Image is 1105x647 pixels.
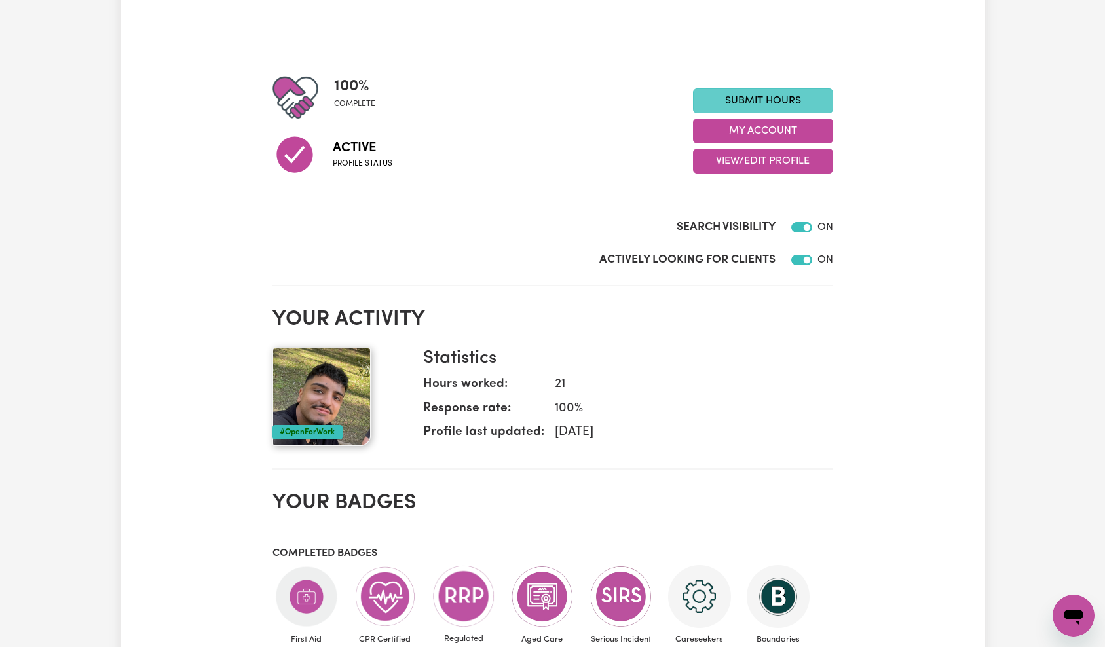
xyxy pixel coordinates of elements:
h2: Your activity [272,307,833,332]
label: Search Visibility [677,219,776,236]
span: 100 % [334,75,375,98]
img: CS Academy: Serious Incident Reporting Scheme course completed [590,565,652,628]
div: Profile completeness: 100% [334,75,386,120]
h3: Completed badges [272,547,833,560]
img: Care and support worker has completed First Aid Certification [275,565,338,628]
dd: 21 [544,375,823,394]
a: Submit Hours [693,88,833,113]
span: ON [817,222,833,232]
iframe: Button to launch messaging window [1053,595,1095,637]
button: View/Edit Profile [693,149,833,174]
dt: Response rate: [423,399,544,424]
h2: Your badges [272,490,833,515]
span: Profile status [333,158,392,170]
img: CS Academy: Regulated Restrictive Practices course completed [432,565,495,627]
img: CS Academy: Careseekers Onboarding course completed [668,565,731,628]
dt: Profile last updated: [423,423,544,447]
label: Actively Looking for Clients [599,251,776,268]
h3: Statistics [423,348,823,370]
dd: 100 % [544,399,823,418]
img: CS Academy: Boundaries in care and support work course completed [747,565,810,628]
span: Active [333,138,392,158]
img: Care and support worker has completed CPR Certification [354,565,417,628]
button: My Account [693,119,833,143]
div: #OpenForWork [272,425,343,439]
img: CS Academy: Aged Care Quality Standards & Code of Conduct course completed [511,565,574,628]
dt: Hours worked: [423,375,544,399]
span: complete [334,98,375,110]
span: ON [817,255,833,265]
img: Your profile picture [272,348,371,446]
dd: [DATE] [544,423,823,442]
